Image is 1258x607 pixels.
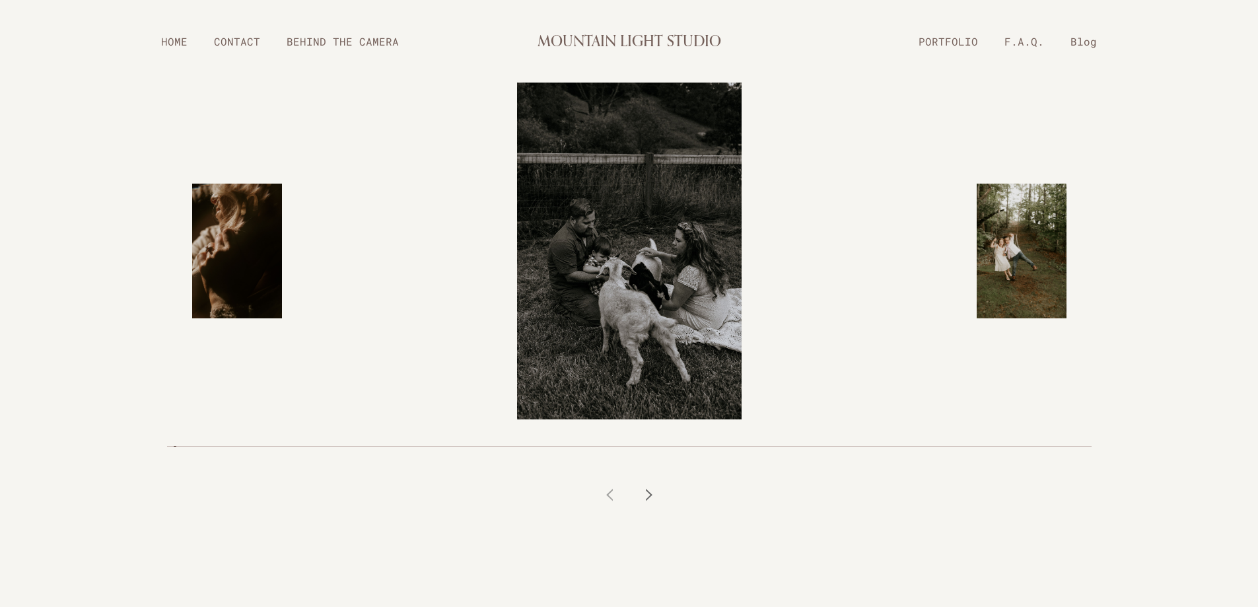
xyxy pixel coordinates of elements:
[148,30,201,53] a: HOME
[538,24,721,59] a: MOUNTAIN LIGHT STUDIO
[991,30,1057,53] a: F.A.Q.
[273,30,412,53] a: BEHIND THE CAMERA
[905,30,991,53] a: PORTFOLIO
[201,30,273,53] a: CONTACT
[1057,30,1110,53] a: Blog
